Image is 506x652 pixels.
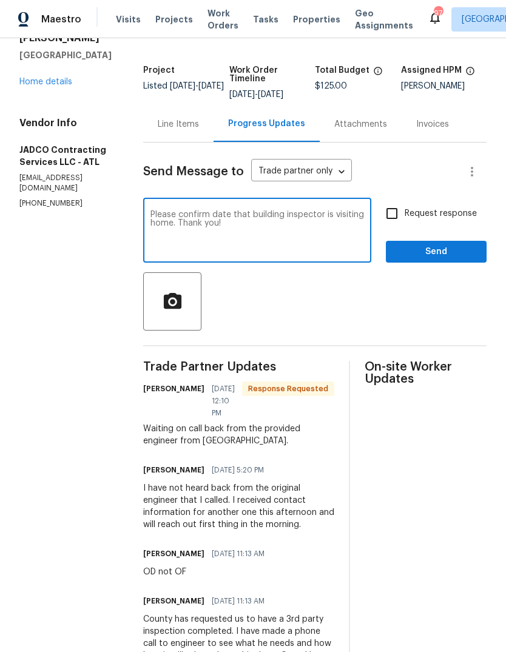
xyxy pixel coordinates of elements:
h5: Work Order Timeline [229,66,315,83]
div: Trade partner only [251,162,352,182]
span: - [170,82,224,90]
span: [DATE] 12:10 PM [212,383,235,419]
button: Send [386,241,487,263]
div: I have not heard back from the original engineer that I called. I received contact information fo... [143,482,334,531]
span: Geo Assignments [355,7,413,32]
h6: [PERSON_NAME] [143,383,204,395]
h6: [PERSON_NAME] [143,595,204,607]
span: On-site Worker Updates [365,361,487,385]
a: Home details [19,78,72,86]
div: Waiting on call back from the provided engineer from [GEOGRAPHIC_DATA]. [143,423,334,447]
h5: Total Budget [315,66,369,75]
span: [DATE] 5:20 PM [212,464,264,476]
span: Trade Partner Updates [143,361,334,373]
h5: Project [143,66,175,75]
span: Visits [116,13,141,25]
span: [DATE] 11:13 AM [212,548,265,560]
span: Projects [155,13,193,25]
span: Work Orders [207,7,238,32]
span: The total cost of line items that have been proposed by Opendoor. This sum includes line items th... [373,66,383,82]
h6: [PERSON_NAME] [143,464,204,476]
span: [DATE] [229,90,255,99]
div: Attachments [334,118,387,130]
p: [PHONE_NUMBER] [19,198,114,209]
div: Invoices [416,118,449,130]
span: [DATE] 11:13 AM [212,595,265,607]
span: Listed [143,82,224,90]
span: Request response [405,207,477,220]
h6: [PERSON_NAME] [143,548,204,560]
span: The hpm assigned to this work order. [465,66,475,82]
span: Tasks [253,15,278,24]
span: [DATE] [170,82,195,90]
div: 97 [434,7,442,19]
h5: Assigned HPM [401,66,462,75]
span: Send [396,244,477,260]
div: Progress Updates [228,118,305,130]
p: [EMAIL_ADDRESS][DOMAIN_NAME] [19,173,114,193]
div: [PERSON_NAME] [401,82,487,90]
div: OD not OF [143,566,272,578]
span: Response Requested [243,383,333,395]
h4: Vendor Info [19,117,114,129]
textarea: Please confirm date that building inspector is visiting home. Thank you! [150,210,364,253]
span: - [229,90,283,99]
span: [DATE] [258,90,283,99]
span: Send Message to [143,166,244,178]
h5: JADCO Contracting Services LLC - ATL [19,144,114,168]
div: Line Items [158,118,199,130]
span: Maestro [41,13,81,25]
h5: [GEOGRAPHIC_DATA] [19,49,114,61]
span: Properties [293,13,340,25]
span: [DATE] [198,82,224,90]
span: $125.00 [315,82,347,90]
